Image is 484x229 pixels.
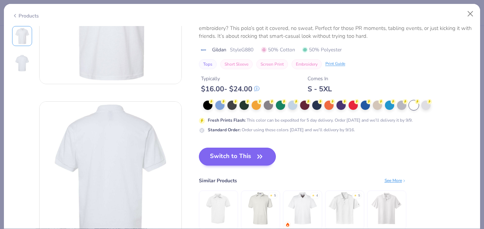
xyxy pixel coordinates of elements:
div: Products [12,12,39,20]
strong: Standard Order : [208,127,241,133]
img: Nike Tech Basic Dri-FIT Polo [328,192,361,225]
button: Switch to This [199,148,276,166]
div: ★ [354,193,357,196]
button: Embroidery [292,59,322,69]
div: See More [385,177,406,184]
span: 50% Polyester [302,46,342,54]
div: 4 [316,193,318,198]
div: 5 [358,193,360,198]
div: This color can be expedited for 5 day delivery. Order [DATE] and we’ll delivery it by 9/9. [208,117,413,123]
img: Team 365 Men's Zone Performance Polo [285,192,319,225]
button: Close [464,7,477,21]
div: Order using these colors [DATE] and we’ll delivery by 9/16. [208,127,355,133]
img: trending.gif [285,223,290,227]
button: Short Sleeve [220,59,253,69]
div: $ 16.00 - $ 24.00 [201,85,259,93]
div: 5 [274,193,276,198]
div: Print Guide [325,61,345,67]
img: Jerzees Youth 5.6 Oz. Spotshield Jersey Polo [201,192,235,225]
div: Similar Products [199,177,237,184]
span: Style G880 [230,46,253,54]
img: Front [14,27,31,45]
img: brand logo [199,47,208,53]
div: ★ [312,193,315,196]
img: Jerzees Adult 5.6 Oz. Spotshield Jersey Polo [243,192,277,225]
div: Typically [201,75,259,82]
div: S - 5XL [308,85,332,93]
button: Tops [199,59,217,69]
img: Back [14,55,31,72]
button: Screen Print [256,59,288,69]
div: Comes In [308,75,332,82]
img: Nike Dri-FIT Vapor Polo [370,192,403,225]
span: 50% Cotton [261,46,295,54]
span: Gildan [212,46,226,54]
strong: Fresh Prints Flash : [208,117,246,123]
div: ★ [270,193,273,196]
